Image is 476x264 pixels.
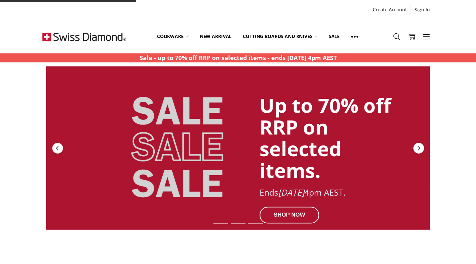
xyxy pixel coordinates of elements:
div: Slide 3 of 7 [247,219,264,228]
strong: Sale - up to 70% off RRP on selected items - ends [DATE] 4pm AEST [140,54,337,62]
a: Redirect to https://swissdiamond.com.au/cookware/shop-by-collection/premium-steel-dlx/ [46,66,430,230]
a: Create Account [369,5,411,14]
a: Sign In [411,5,434,14]
div: Slide 2 of 7 [229,219,247,228]
a: New arrival [194,22,237,51]
a: Cutting boards and knives [237,22,323,51]
div: Ends 4pm AEST. [260,188,394,197]
em: [DATE] [278,187,304,198]
a: Show All [345,22,364,52]
div: Slide 1 of 7 [212,219,229,228]
a: Cookware [151,22,194,51]
div: Up to 70% off RRP on selected items. [260,95,394,182]
div: Previous [51,142,63,154]
div: Next [413,142,425,154]
a: Sale [323,22,345,51]
div: SHOP NOW [260,207,319,223]
img: Free Shipping On Every Order [42,20,126,53]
